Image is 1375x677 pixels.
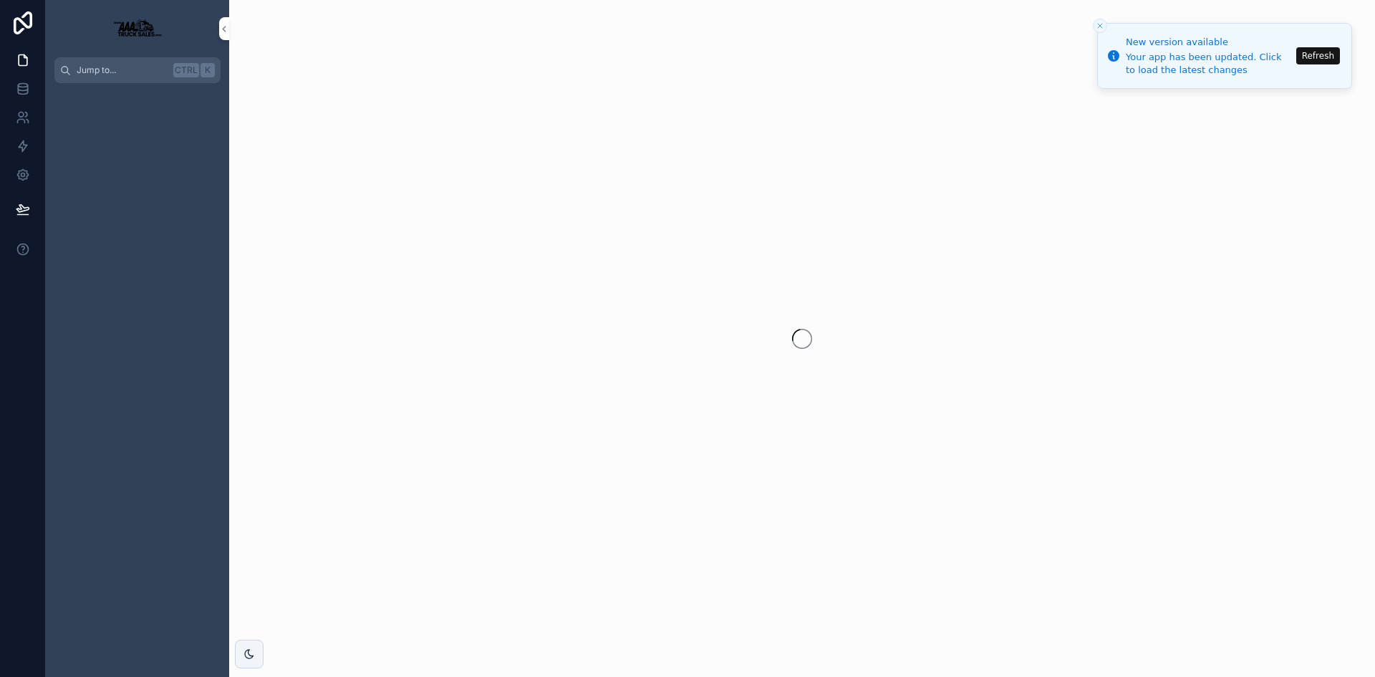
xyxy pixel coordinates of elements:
div: Your app has been updated. Click to load the latest changes [1126,51,1292,77]
button: Refresh [1296,47,1340,64]
span: Ctrl [173,63,199,77]
button: Close toast [1093,19,1107,33]
span: K [202,64,213,76]
button: Jump to...CtrlK [54,57,221,83]
div: scrollable content [46,83,229,109]
img: App logo [106,17,169,40]
span: Jump to... [77,64,168,76]
div: New version available [1126,35,1292,49]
